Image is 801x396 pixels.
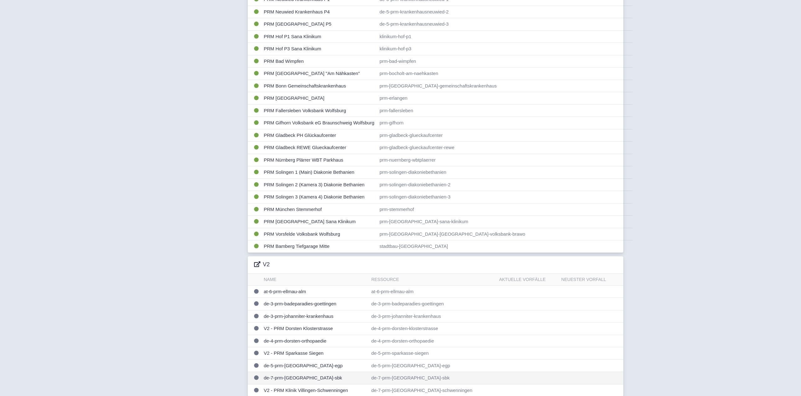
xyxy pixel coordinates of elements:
[377,18,528,31] td: de-5-prm-krankenhausneuwied-3
[377,92,528,105] td: prm-erlangen
[377,154,528,166] td: prm-nuernberg-wbtplaerrer
[261,55,377,68] td: PRM Bad Wimpfen
[377,203,528,216] td: prm-stemmerhof
[377,178,528,191] td: prm-solingen-diakoniebethanien-2
[261,228,377,240] td: PRM Vorsfelde Volksbank Wolfsburg
[261,166,377,179] td: PRM Solingen 1 (Main) Diakonie Bethanien
[261,216,377,228] td: PRM [GEOGRAPHIC_DATA] Sana Klinikum
[369,359,497,372] td: de-5-prm-[GEOGRAPHIC_DATA]-egp
[261,154,377,166] td: PRM Nürnberg Plärrer WBT Parkhaus
[261,104,377,117] td: PRM Fallersleben Volksbank Wolfsburg
[261,6,377,18] td: PRM Neuwied Krankenhaus P4
[377,43,528,55] td: klinikum-hof-p3
[261,372,369,384] td: de-7-prm-[GEOGRAPHIC_DATA]-sbk
[369,347,497,360] td: de-5-prm-sparkasse-siegen
[261,80,377,92] td: PRM Bonn Gemeinschaftskrankenhaus
[261,68,377,80] td: PRM [GEOGRAPHIC_DATA] "Am Nähkasten"
[261,92,377,105] td: PRM [GEOGRAPHIC_DATA]
[261,310,369,323] td: de-3-prm-johanniter-krankenhaus
[261,178,377,191] td: PRM Solingen 2 (Kamera 3) Diakonie Bethanien
[261,142,377,154] td: PRM Gladbeck REWE Glueckaufcenter
[369,298,497,310] td: de-3-prm-badeparadies-goettingen
[261,203,377,216] td: PRM München Stemmerhof
[261,191,377,203] td: PRM Solingen 3 (Kamera 4) Diakonie Bethanien
[559,274,623,286] th: Neuester Vorfall
[261,298,369,310] td: de-3-prm-badeparadies-goettingen
[261,323,369,335] td: V2 - PRM Dorsten Klosterstrasse
[369,323,497,335] td: de-4-prm-dorsten-klosterstrasse
[369,335,497,347] td: de-4-prm-dorsten-orthopaedie
[377,228,528,240] td: prm-[GEOGRAPHIC_DATA]-[GEOGRAPHIC_DATA]-volksbank-brawo
[377,6,528,18] td: de-5-prm-krankenhausneuwied-2
[377,117,528,129] td: prm-gifhorn
[261,285,369,298] td: at-6-prm-ellmau-alm
[254,261,270,268] h3: V2
[377,104,528,117] td: prm-fallersleben
[377,191,528,203] td: prm-solingen-diakoniebethanien-3
[369,285,497,298] td: at-6-prm-ellmau-alm
[369,310,497,323] td: de-3-prm-johanniter-krankenhaus
[261,129,377,142] td: PRM Gladbeck PH Glückaufcenter
[261,347,369,360] td: V2 - PRM Sparkasse Siegen
[261,359,369,372] td: de-5-prm-[GEOGRAPHIC_DATA]-egp
[377,68,528,80] td: prm-bocholt-am-naehkasten
[369,372,497,384] td: de-7-prm-[GEOGRAPHIC_DATA]-sbk
[261,274,369,286] th: Name
[377,142,528,154] td: prm-gladbeck-glueckaufcenter-rewe
[377,30,528,43] td: klinikum-hof-p1
[377,55,528,68] td: prm-bad-wimpfen
[497,274,559,286] th: Aktuelle Vorfälle
[377,166,528,179] td: prm-solingen-diakoniebethanien
[377,216,528,228] td: prm-[GEOGRAPHIC_DATA]-sana-klinikum
[261,335,369,347] td: de-4-prm-dorsten-orthopaedie
[261,18,377,31] td: PRM [GEOGRAPHIC_DATA] P5
[377,129,528,142] td: prm-gladbeck-glueckaufcenter
[369,274,497,286] th: Ressource
[261,43,377,55] td: PRM Hof P3 Sana Klinikum
[261,240,377,253] td: PRM Bamberg Tiefgarage Mitte
[377,240,528,253] td: stadtbau-[GEOGRAPHIC_DATA]
[377,80,528,92] td: prm-[GEOGRAPHIC_DATA]-gemeinschaftskrankenhaus
[261,30,377,43] td: PRM Hof P1 Sana Klinikum
[261,117,377,129] td: PRM Gifhorn Volksbank eG Braunschweig Wolfsburg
